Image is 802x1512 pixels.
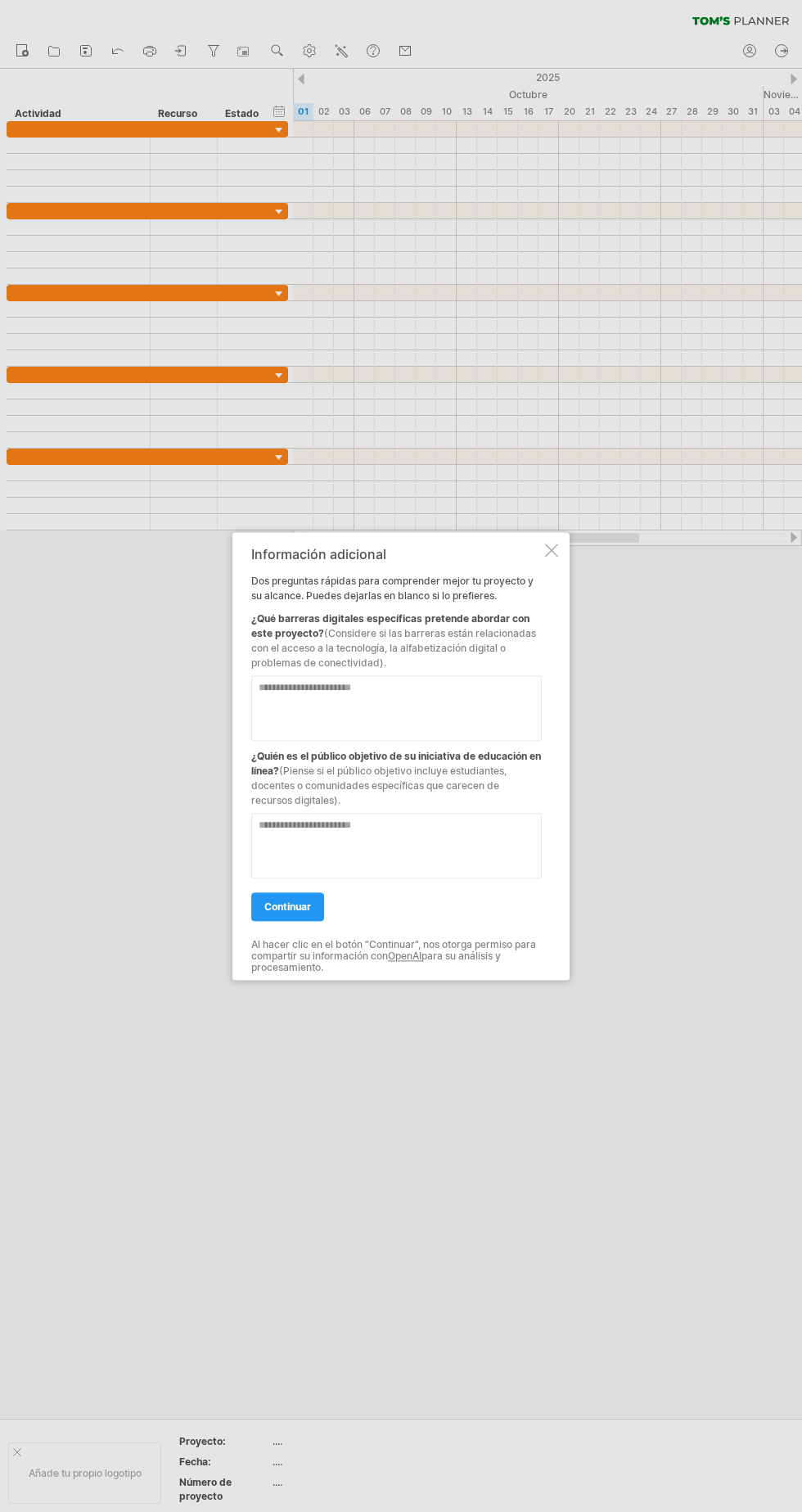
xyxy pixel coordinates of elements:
[251,612,529,639] font: ¿Qué barreras digitales específicas pretende abordar con este proyecto?
[388,950,421,962] a: OpenAI
[251,765,507,806] font: (Piense si el público objetivo incluye estudiantes, docentes o comunidades específicas que carece...
[251,892,324,921] a: continuar
[251,950,501,973] font: para su análisis y procesamiento.
[251,938,536,962] font: Al hacer clic en el botón "Continuar", nos otorga permiso para compartir su información con
[251,627,536,669] font: (Considere si las barreras están relacionadas con el acceso a la tecnología, la alfabetización di...
[264,900,311,913] font: continuar
[251,546,386,562] font: Información adicional
[251,575,534,602] font: Dos preguntas rápidas para comprender mejor tu proyecto y su alcance. Puedes dejarlas en blanco s...
[251,750,541,777] font: ¿Quién es el público objetivo de su iniciativa de educación en línea?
